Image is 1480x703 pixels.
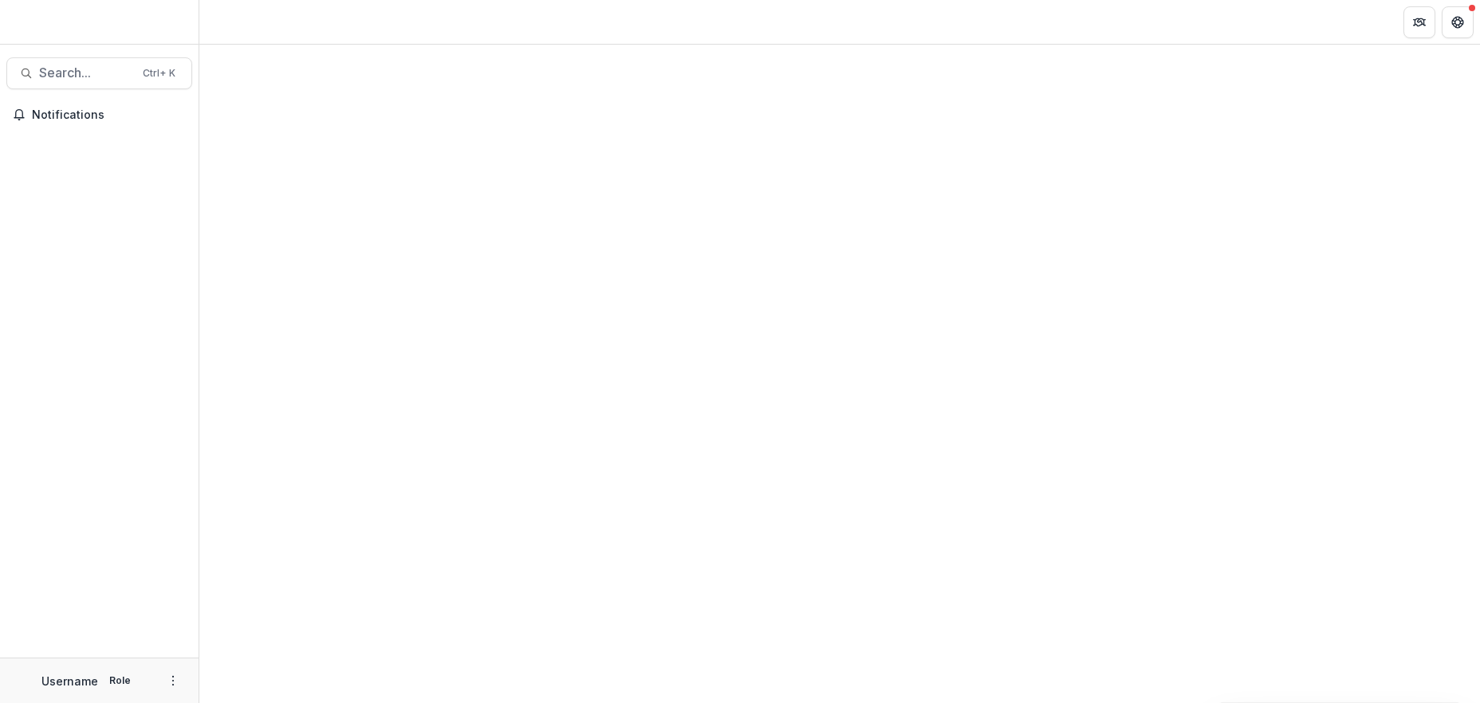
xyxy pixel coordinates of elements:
p: Username [41,673,98,689]
span: Notifications [32,108,186,122]
span: Search... [39,65,133,81]
button: Partners [1403,6,1435,38]
button: Notifications [6,102,192,128]
button: More [163,671,183,690]
button: Get Help [1442,6,1474,38]
p: Role [104,674,136,688]
button: Search... [6,57,192,89]
div: Ctrl + K [140,65,179,82]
